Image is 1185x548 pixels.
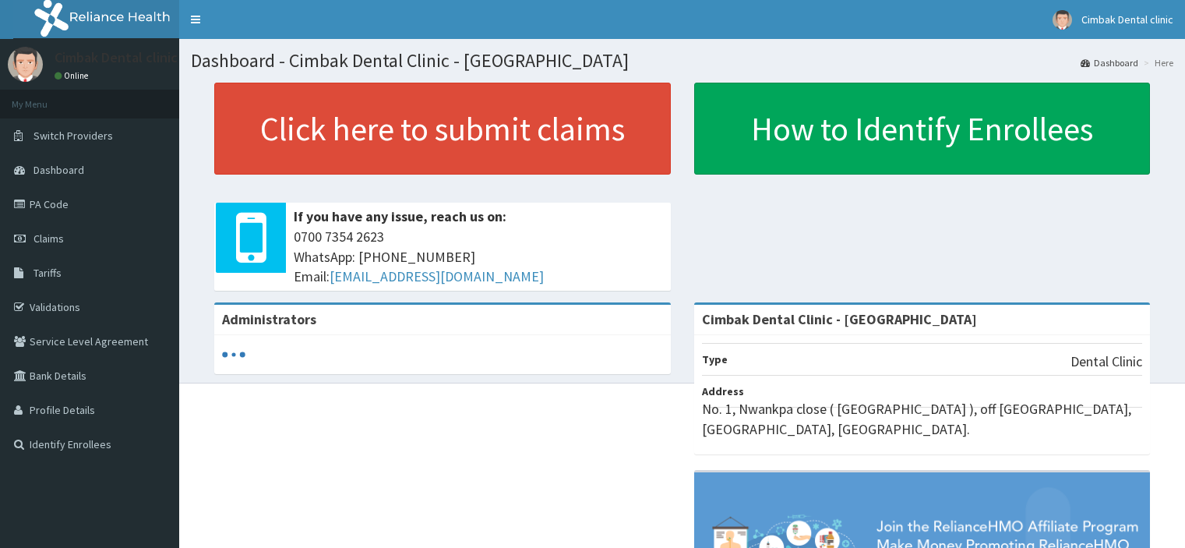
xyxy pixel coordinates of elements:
a: Online [55,70,92,81]
li: Here [1140,56,1173,69]
p: No. 1, Nwankpa close ( [GEOGRAPHIC_DATA] ), off [GEOGRAPHIC_DATA], [GEOGRAPHIC_DATA], [GEOGRAPHIC... [702,399,1143,439]
a: Click here to submit claims [214,83,671,175]
span: Tariffs [34,266,62,280]
span: Cimbak Dental clinic [1081,12,1173,27]
strong: Cimbak Dental Clinic - [GEOGRAPHIC_DATA] [702,310,977,328]
b: If you have any issue, reach us on: [294,207,506,225]
a: [EMAIL_ADDRESS][DOMAIN_NAME] [330,267,544,285]
b: Address [702,384,744,398]
img: User Image [8,47,43,82]
h1: Dashboard - Cimbak Dental Clinic - [GEOGRAPHIC_DATA] [191,51,1173,71]
b: Administrators [222,310,316,328]
span: 0700 7354 2623 WhatsApp: [PHONE_NUMBER] Email: [294,227,663,287]
svg: audio-loading [222,343,245,366]
img: User Image [1053,10,1072,30]
span: Claims [34,232,64,246]
span: Dashboard [34,163,84,177]
b: Type [702,352,728,366]
p: Dental Clinic [1070,352,1142,372]
p: Cimbak Dental clinic [55,51,178,65]
a: Dashboard [1081,56,1138,69]
a: How to Identify Enrollees [694,83,1151,175]
span: Switch Providers [34,129,113,143]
